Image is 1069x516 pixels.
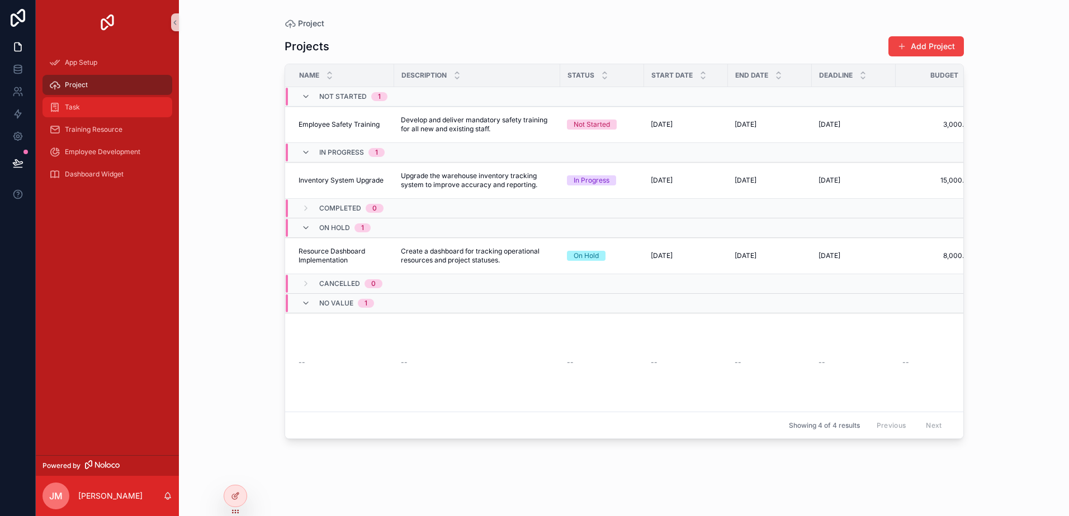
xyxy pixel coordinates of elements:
[567,251,637,261] a: On Hold
[371,279,376,288] div: 0
[930,71,958,80] span: Budget
[299,358,305,367] span: --
[651,251,721,260] a: [DATE]
[319,92,367,101] span: Not Started
[65,125,122,134] span: Training Resource
[401,171,554,189] a: Upgrade the warehouse inventory tracking system to improve accuracy and reporting.
[65,58,97,67] span: App Setup
[42,52,172,73] a: App Setup
[735,120,756,129] span: [DATE]
[42,120,172,140] a: Training Resource
[285,39,329,54] h1: Projects
[651,176,721,185] a: [DATE]
[902,251,973,260] a: 8,000.00
[401,358,554,367] a: --
[65,103,80,112] span: Task
[299,358,387,367] a: --
[651,358,658,367] span: --
[651,251,673,260] span: [DATE]
[378,92,381,101] div: 1
[319,299,353,308] span: No value
[651,120,721,129] a: [DATE]
[299,120,380,129] span: Employee Safety Training
[819,120,889,129] a: [DATE]
[365,299,367,308] div: 1
[651,176,673,185] span: [DATE]
[567,175,637,185] a: In Progress
[819,251,840,260] span: [DATE]
[735,71,768,80] span: End Date
[574,175,609,185] div: In Progress
[299,176,387,185] a: Inventory System Upgrade
[319,204,361,213] span: Completed
[902,358,973,367] a: --
[567,71,594,80] span: Status
[299,120,387,129] a: Employee Safety Training
[888,36,964,56] button: Add Project
[819,358,889,367] a: --
[42,164,172,184] a: Dashboard Widget
[735,251,805,260] a: [DATE]
[651,120,673,129] span: [DATE]
[735,120,805,129] a: [DATE]
[735,251,756,260] span: [DATE]
[319,223,350,232] span: On Hold
[361,223,364,232] div: 1
[42,97,172,117] a: Task
[567,358,574,367] span: --
[902,358,909,367] span: --
[49,489,63,503] span: JM
[401,358,408,367] span: --
[735,358,741,367] span: --
[735,176,805,185] a: [DATE]
[78,490,143,501] p: [PERSON_NAME]
[819,71,853,80] span: Deadline
[401,71,447,80] span: Description
[319,148,364,157] span: In Progress
[98,13,116,31] img: App logo
[319,279,360,288] span: Cancelled
[789,421,860,430] span: Showing 4 of 4 results
[36,45,179,199] div: scrollable content
[299,247,387,265] a: Resource Dashboard Implementation
[285,18,324,29] a: Project
[567,358,637,367] a: --
[819,358,825,367] span: --
[299,71,319,80] span: Name
[902,120,973,129] a: 3,000.00
[65,80,88,89] span: Project
[819,176,840,185] span: [DATE]
[42,75,172,95] a: Project
[819,176,889,185] a: [DATE]
[735,358,805,367] a: --
[375,148,378,157] div: 1
[65,147,140,156] span: Employee Development
[574,251,599,261] div: On Hold
[42,142,172,162] a: Employee Development
[298,18,324,29] span: Project
[567,120,637,130] a: Not Started
[819,251,889,260] a: [DATE]
[401,116,554,133] a: Develop and deliver mandatory safety training for all new and existing staff.
[574,120,610,130] div: Not Started
[372,204,377,213] div: 0
[36,455,179,476] a: Powered by
[299,176,384,185] span: Inventory System Upgrade
[819,120,840,129] span: [DATE]
[735,176,756,185] span: [DATE]
[902,176,973,185] a: 15,000.00
[651,71,693,80] span: Start Date
[401,247,554,265] a: Create a dashboard for tracking operational resources and project statuses.
[65,170,124,179] span: Dashboard Widget
[651,358,721,367] a: --
[42,461,81,470] span: Powered by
